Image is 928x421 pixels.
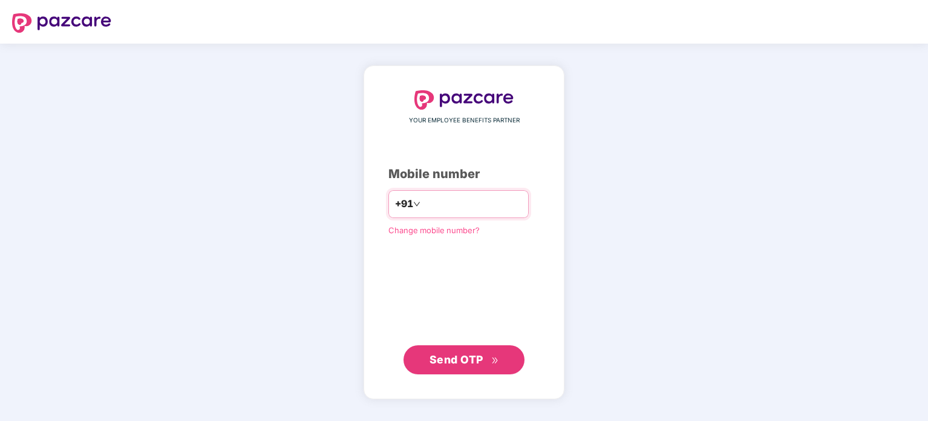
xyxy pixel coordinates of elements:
[491,357,499,365] span: double-right
[409,116,520,125] span: YOUR EMPLOYEE BENEFITS PARTNER
[414,90,514,110] img: logo
[413,201,420,208] span: down
[404,345,524,374] button: Send OTPdouble-right
[12,13,111,33] img: logo
[388,225,480,235] a: Change mobile number?
[430,353,483,366] span: Send OTP
[388,165,540,184] div: Mobile number
[395,196,413,211] span: +91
